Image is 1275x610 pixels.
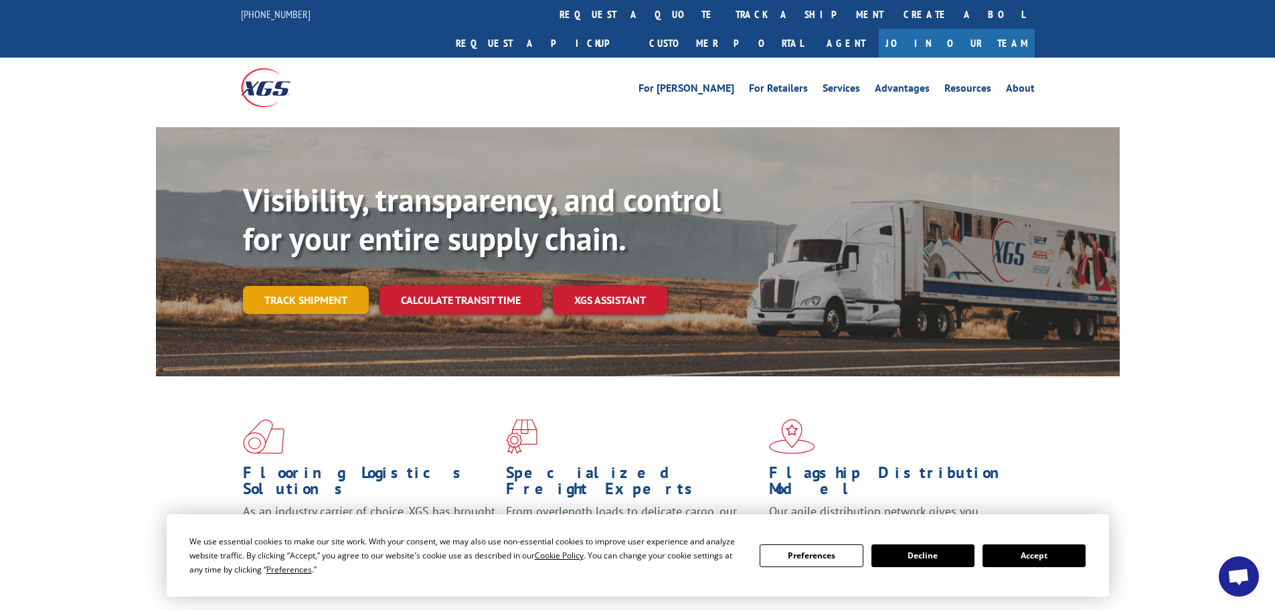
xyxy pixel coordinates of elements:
span: As an industry carrier of choice, XGS has brought innovation and dedication to flooring logistics... [243,504,495,551]
a: About [1006,83,1035,98]
a: Request a pickup [446,29,639,58]
button: Preferences [760,544,863,567]
button: Accept [983,544,1086,567]
a: Calculate transit time [379,286,542,315]
div: Cookie Consent Prompt [167,514,1109,597]
span: Cookie Policy [535,550,584,561]
h1: Flagship Distribution Model [769,465,1022,504]
p: From overlength loads to delicate cargo, our experienced staff knows the best way to move your fr... [506,504,759,563]
button: Decline [871,544,974,567]
img: xgs-icon-focused-on-flooring-red [506,419,537,454]
h1: Flooring Logistics Solutions [243,465,496,504]
img: xgs-icon-total-supply-chain-intelligence-red [243,419,284,454]
a: Customer Portal [639,29,813,58]
h1: Specialized Freight Experts [506,465,759,504]
a: XGS ASSISTANT [553,286,667,315]
b: Visibility, transparency, and control for your entire supply chain. [243,179,721,259]
a: [PHONE_NUMBER] [241,7,311,21]
a: Resources [944,83,991,98]
img: xgs-icon-flagship-distribution-model-red [769,419,815,454]
div: We use essential cookies to make our site work. With your consent, we may also use non-essential ... [189,534,744,577]
a: Join Our Team [879,29,1035,58]
a: Agent [813,29,879,58]
a: Track shipment [243,286,369,314]
div: Open chat [1219,556,1259,597]
a: For [PERSON_NAME] [639,83,734,98]
a: For Retailers [749,83,808,98]
a: Advantages [875,83,930,98]
span: Preferences [266,564,312,575]
a: Services [823,83,860,98]
span: Our agile distribution network gives you nationwide inventory management on demand. [769,504,1015,535]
